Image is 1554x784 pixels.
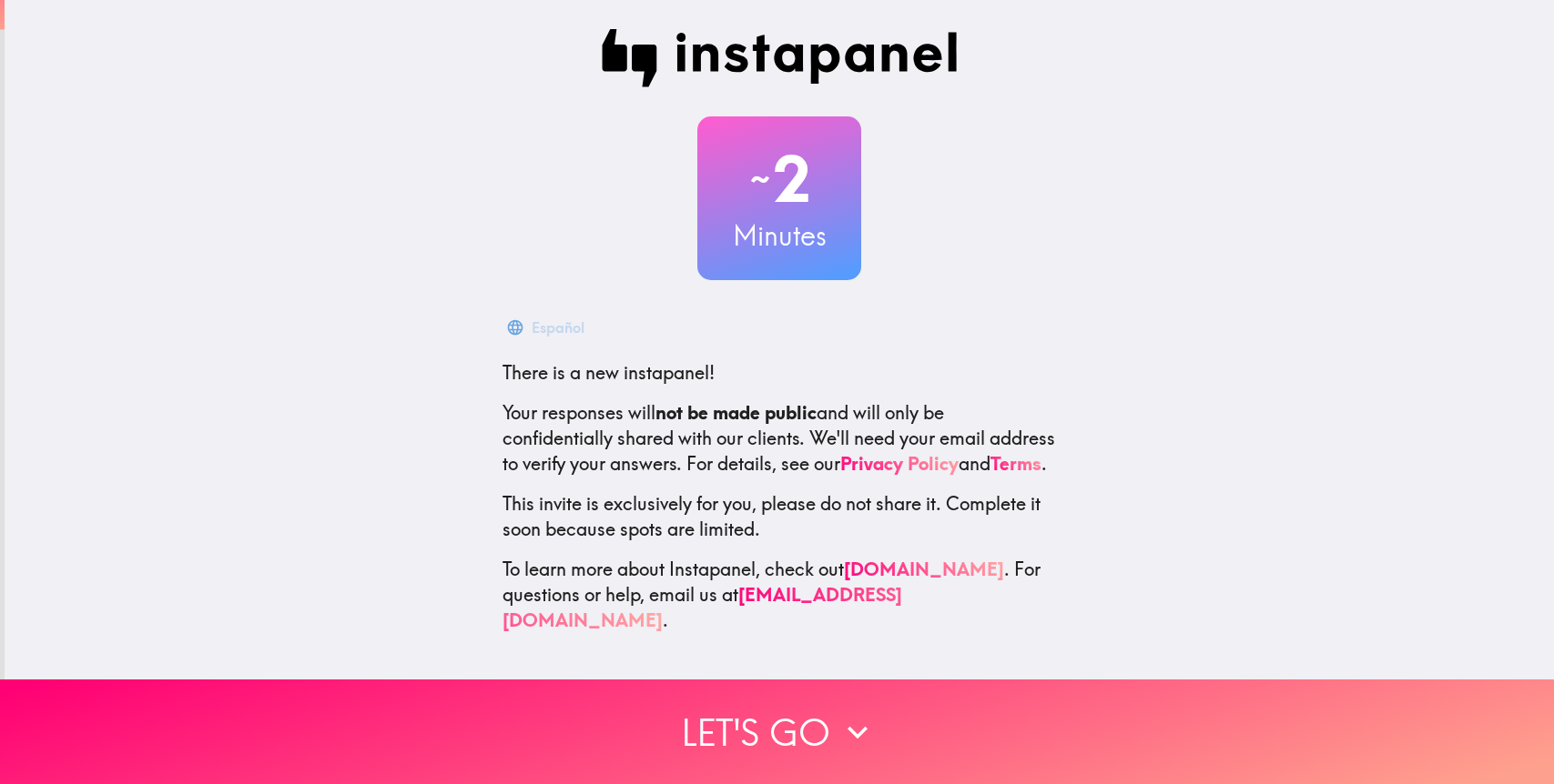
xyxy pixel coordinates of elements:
a: Privacy Policy [840,452,959,475]
img: Instapanel [601,29,958,87]
span: ~ [747,152,773,206]
p: To learn more about Instapanel, check out . For questions or help, email us at . [503,557,1056,633]
h2: 2 [697,142,861,216]
p: Your responses will and will only be confidentially shared with our clients. We'll need your emai... [503,400,1056,477]
span: There is a new instapanel! [503,361,715,384]
p: This invite is exclusively for you, please do not share it. Complete it soon because spots are li... [503,491,1056,542]
div: Español [532,315,584,340]
a: [EMAIL_ADDRESS][DOMAIN_NAME] [503,583,902,631]
a: [DOMAIN_NAME] [844,558,1004,580]
button: Español [503,309,592,346]
b: not be made public [655,401,817,424]
h3: Minutes [697,216,861,255]
a: Terms [990,452,1041,475]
